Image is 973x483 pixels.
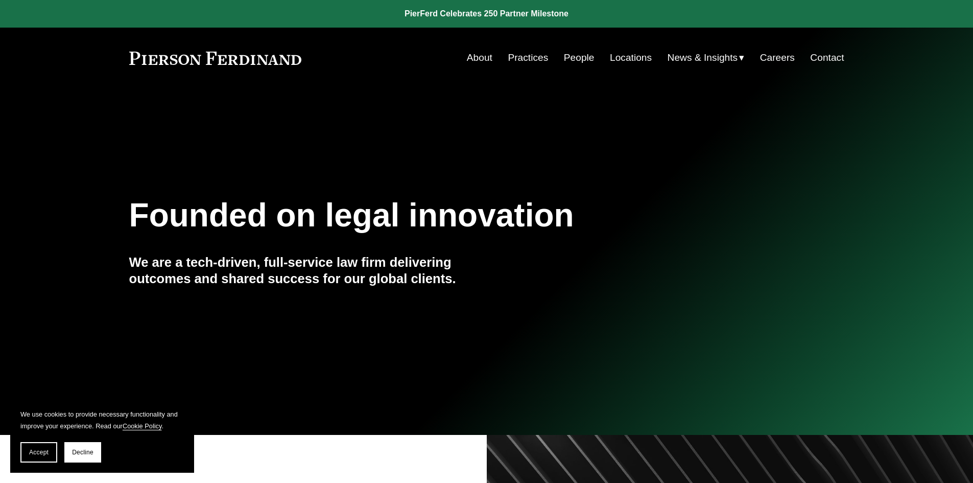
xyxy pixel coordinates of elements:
[467,48,492,67] a: About
[668,48,745,67] a: folder dropdown
[20,442,57,463] button: Accept
[564,48,595,67] a: People
[64,442,101,463] button: Decline
[760,48,795,67] a: Careers
[20,408,184,432] p: We use cookies to provide necessary functionality and improve your experience. Read our .
[129,197,725,234] h1: Founded on legal innovation
[668,49,738,67] span: News & Insights
[29,449,49,456] span: Accept
[72,449,93,456] span: Decline
[10,398,194,473] section: Cookie banner
[123,422,162,430] a: Cookie Policy
[508,48,548,67] a: Practices
[610,48,652,67] a: Locations
[810,48,844,67] a: Contact
[129,254,487,287] h4: We are a tech-driven, full-service law firm delivering outcomes and shared success for our global...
